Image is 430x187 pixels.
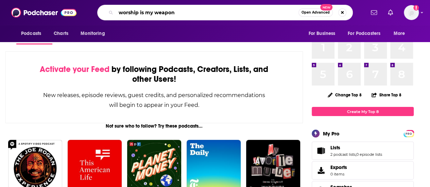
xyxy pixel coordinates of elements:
[330,172,347,176] span: 0 items
[356,152,356,157] span: ,
[312,161,414,180] a: Exports
[404,5,419,20] img: User Profile
[330,145,382,151] a: Lists
[323,130,340,137] div: My Pro
[21,29,41,38] span: Podcasts
[308,29,335,38] span: For Business
[314,146,328,155] a: Lists
[49,27,72,40] a: Charts
[312,107,414,116] a: Create My Top 8
[405,131,413,136] a: PRO
[16,27,50,40] button: open menu
[343,27,390,40] button: open menu
[298,8,333,17] button: Open AdvancedNew
[302,11,330,14] span: Open Advanced
[330,164,347,170] span: Exports
[389,27,414,40] button: open menu
[5,123,303,129] div: Not sure who to follow? Try these podcasts...
[394,29,405,38] span: More
[348,29,380,38] span: For Podcasters
[40,64,109,74] span: Activate your Feed
[40,90,269,110] div: New releases, episode reviews, guest credits, and personalized recommendations will begin to appe...
[320,4,332,11] span: New
[385,7,396,18] a: Show notifications dropdown
[371,88,402,101] button: Share Top 8
[404,5,419,20] button: Show profile menu
[312,142,414,160] span: Lists
[314,166,328,175] span: Exports
[330,152,356,157] a: 2 podcast lists
[324,91,366,99] button: Change Top 8
[368,7,380,18] a: Show notifications dropdown
[404,5,419,20] span: Logged in as WPubPR1
[356,152,382,157] a: 0 episode lists
[116,7,298,18] input: Search podcasts, credits, & more...
[81,29,105,38] span: Monitoring
[413,5,419,11] svg: Add a profile image
[97,5,353,20] div: Search podcasts, credits, & more...
[11,6,76,19] img: Podchaser - Follow, Share and Rate Podcasts
[76,27,114,40] button: open menu
[54,29,68,38] span: Charts
[330,145,340,151] span: Lists
[40,64,269,84] div: by following Podcasts, Creators, Lists, and other Users!
[304,27,344,40] button: open menu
